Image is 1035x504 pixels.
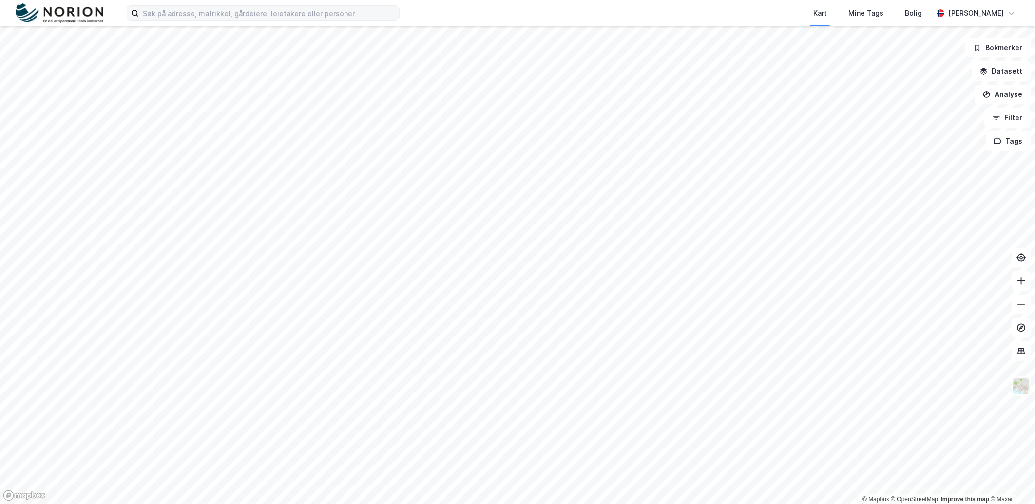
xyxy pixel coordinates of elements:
button: Datasett [972,61,1031,81]
div: Mine Tags [848,7,883,19]
a: Mapbox [862,496,889,503]
a: OpenStreetMap [891,496,939,503]
div: Kart [813,7,827,19]
a: Mapbox homepage [3,490,46,501]
img: norion-logo.80e7a08dc31c2e691866.png [16,3,103,23]
button: Filter [984,108,1031,128]
button: Tags [986,131,1031,151]
iframe: Chat Widget [986,457,1035,504]
div: Kontrollprogram for chat [986,457,1035,504]
img: Z [1012,377,1031,395]
button: Analyse [975,85,1031,104]
div: Bolig [905,7,922,19]
input: Søk på adresse, matrikkel, gårdeiere, leietakere eller personer [139,6,399,20]
button: Bokmerker [965,38,1031,57]
div: [PERSON_NAME] [948,7,1004,19]
a: Improve this map [941,496,989,503]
